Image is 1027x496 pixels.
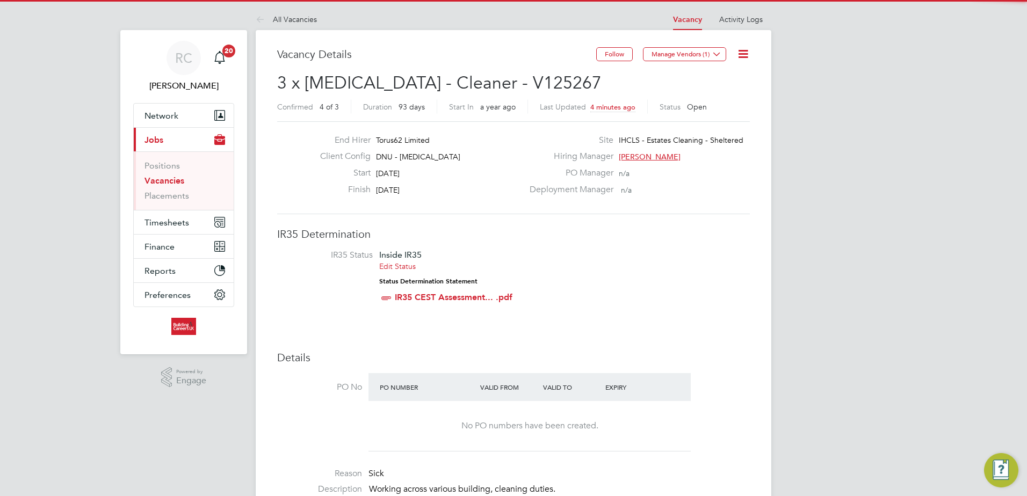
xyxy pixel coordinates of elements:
nav: Main navigation [120,30,247,354]
div: Expiry [603,377,666,397]
h3: Vacancy Details [277,47,596,61]
a: Positions [144,161,180,171]
a: Vacancies [144,176,184,186]
span: 4 minutes ago [590,103,635,112]
label: Confirmed [277,102,313,112]
a: All Vacancies [256,14,317,24]
span: Reports [144,266,176,276]
button: Reports [134,259,234,282]
span: Finance [144,242,175,252]
div: No PO numbers have been created. [379,420,680,432]
span: DNU - [MEDICAL_DATA] [376,152,460,162]
span: Preferences [144,290,191,300]
a: Powered byEngage [161,367,207,388]
span: Powered by [176,367,206,376]
div: Valid From [478,377,540,397]
label: PO No [277,382,362,393]
span: a year ago [480,102,516,112]
label: Hiring Manager [523,151,613,162]
label: PO Manager [523,167,613,179]
span: Sick [368,468,384,479]
span: 4 of 3 [320,102,339,112]
span: [DATE] [376,169,400,178]
div: PO Number [377,377,478,397]
span: RC [175,51,192,65]
span: 93 days [399,102,425,112]
label: Start [312,167,371,179]
strong: Status Determination Statement [379,278,478,285]
a: IR35 CEST Assessment... .pdf [395,292,512,302]
label: Deployment Manager [523,184,613,195]
a: Vacancy [673,15,702,24]
button: Timesheets [134,210,234,234]
h3: Details [277,351,750,364]
label: Last Updated [540,102,586,112]
img: buildingcareersuk-logo-retina.png [171,318,196,335]
h3: IR35 Determination [277,227,750,241]
span: Rhys Cook [133,79,234,92]
span: Timesheets [144,217,189,228]
label: IR35 Status [288,250,373,261]
label: Status [660,102,681,112]
p: Working across various building, cleaning duties. [369,484,750,495]
label: Finish [312,184,371,195]
span: [DATE] [376,185,400,195]
button: Engage Resource Center [984,453,1018,487]
span: Network [144,111,178,121]
span: IHCLS - Estates Cleaning - Sheltered [619,135,743,145]
span: Open [687,102,707,112]
button: Jobs [134,128,234,151]
a: Activity Logs [719,14,763,24]
label: Client Config [312,151,371,162]
button: Manage Vendors (1) [643,47,726,61]
a: Go to home page [133,318,234,335]
button: Finance [134,235,234,258]
span: Inside IR35 [379,250,422,260]
span: [PERSON_NAME] [619,152,681,162]
button: Follow [596,47,633,61]
a: RC[PERSON_NAME] [133,41,234,92]
span: n/a [619,169,630,178]
label: Site [523,135,613,146]
label: End Hirer [312,135,371,146]
label: Start In [449,102,474,112]
a: Placements [144,191,189,201]
button: Network [134,104,234,127]
label: Description [277,484,362,495]
span: Engage [176,376,206,385]
button: Preferences [134,283,234,307]
span: 3 x [MEDICAL_DATA] - Cleaner - V125267 [277,72,602,93]
a: 20 [209,41,230,75]
a: Edit Status [379,261,416,271]
div: Valid To [540,377,603,397]
span: Torus62 Limited [376,135,430,145]
label: Reason [277,468,362,479]
label: Duration [363,102,392,112]
span: Jobs [144,135,163,145]
div: Jobs [134,151,234,210]
span: n/a [621,185,632,195]
span: 20 [222,45,235,57]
